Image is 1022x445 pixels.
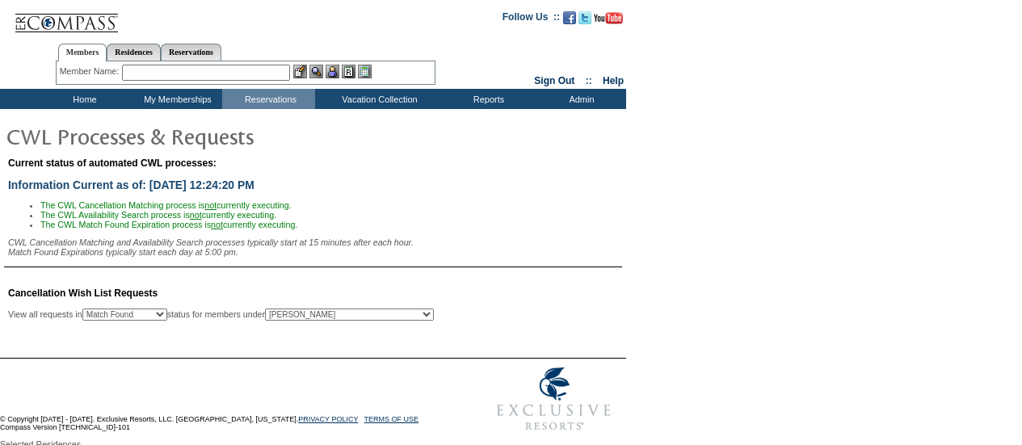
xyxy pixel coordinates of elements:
a: Reservations [161,44,221,61]
a: Help [603,75,624,86]
img: Impersonate [326,65,339,78]
a: Members [58,44,107,61]
a: Follow us on Twitter [578,16,591,26]
td: Follow Us :: [503,10,560,29]
img: b_edit.gif [293,65,307,78]
a: PRIVACY POLICY [298,415,358,423]
div: View all requests in status for members under [8,309,434,321]
span: The CWL Availability Search process is currently executing. [40,210,276,220]
img: Subscribe to our YouTube Channel [594,12,623,24]
div: Member Name: [60,65,122,78]
img: Become our fan on Facebook [563,11,576,24]
span: :: [586,75,592,86]
div: CWL Cancellation Matching and Availability Search processes typically start at 15 minutes after e... [8,237,622,257]
span: The CWL Cancellation Matching process is currently executing. [40,200,292,210]
img: Follow us on Twitter [578,11,591,24]
td: My Memberships [129,89,222,109]
a: Residences [107,44,161,61]
u: not [211,220,223,229]
span: Cancellation Wish List Requests [8,288,158,299]
a: Sign Out [534,75,574,86]
img: Reservations [342,65,355,78]
img: b_calculator.gif [358,65,372,78]
u: not [204,200,217,210]
u: not [190,210,202,220]
td: Reservations [222,89,315,109]
td: Home [36,89,129,109]
a: Subscribe to our YouTube Channel [594,16,623,26]
a: Become our fan on Facebook [563,16,576,26]
a: TERMS OF USE [364,415,419,423]
td: Vacation Collection [315,89,440,109]
img: Exclusive Resorts [482,359,626,439]
td: Reports [440,89,533,109]
span: Information Current as of: [DATE] 12:24:20 PM [8,178,254,191]
img: View [309,65,323,78]
span: The CWL Match Found Expiration process is currently executing. [40,220,297,229]
td: Admin [533,89,626,109]
span: Current status of automated CWL processes: [8,157,217,169]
